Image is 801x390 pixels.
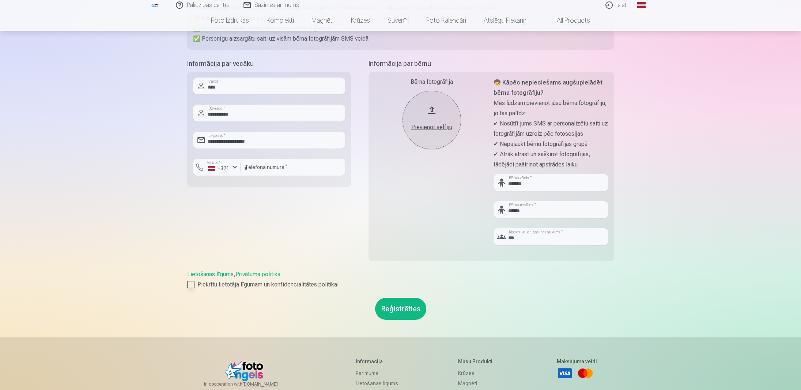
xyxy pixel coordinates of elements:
[303,10,342,31] a: Magnēti
[208,165,230,172] div: +371
[417,10,475,31] a: Foto kalendāri
[235,271,280,278] a: Privātuma politika
[494,119,608,139] p: ✔ Nosūtīt jums SMS ar personalizētu saiti uz fotogrāfijām uzreiz pēc fotosesijas
[536,10,599,31] a: All products
[458,378,496,389] a: Magnēti
[202,10,258,31] a: Foto izdrukas
[494,149,608,170] p: ✔ Ātrāk atrast un sašķirot fotogrāfijas, tādējādi paātrinot apstrādes laiku
[494,139,608,149] p: ✔ Nepajaukt bērnu fotogrāfijas grupā
[187,271,234,278] a: Lietošanas līgums
[342,10,379,31] a: Krūzes
[494,79,602,96] strong: 🧒 Kāpēc nepieciešams augšupielādēt bērna fotogrāfiju?
[458,368,496,378] a: Krūzes
[475,10,536,31] a: Atslēgu piekariņi
[204,381,295,387] span: In cooperation with
[374,78,489,86] div: Bērna fotogrāfija
[356,358,398,365] h5: Informācija
[375,298,426,320] button: Reģistrēties
[187,280,614,289] label: Piekrītu lietotāja līgumam un konfidencialitātes politikai
[193,34,608,44] p: ✅ Personīgu aizsargātu saiti uz visām bērna fotogrāfijām SMS veidā
[258,10,303,31] a: Komplekti
[410,123,454,132] div: Pievienot selfiju
[151,3,159,7] img: /fa1
[205,160,223,165] label: Valsts
[356,378,398,389] a: Lietošanas līgums
[242,381,295,387] a: [DOMAIN_NAME]
[356,368,398,378] a: Par mums
[403,91,461,149] button: Pievienot selfiju
[187,59,351,69] h5: Informācija par vecāku
[557,365,573,381] a: Visa
[187,270,614,289] div: ,
[369,59,614,69] h5: Informācija par bērnu
[494,98,608,119] p: Mēs lūdzam pievienot jūsu bērna fotogrāfiju, jo tas palīdz:
[577,365,593,381] a: Mastercard
[193,159,241,176] button: Valsts*+371
[379,10,417,31] a: Suvenīri
[458,358,496,365] h5: Mūsu produkti
[557,358,597,365] h5: Maksājuma veidi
